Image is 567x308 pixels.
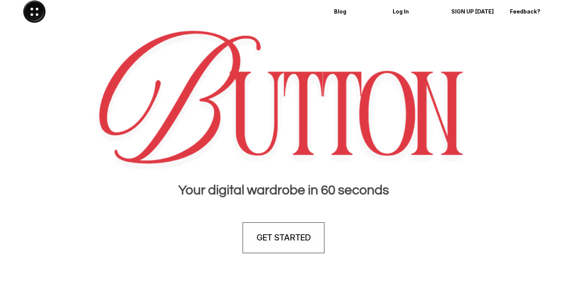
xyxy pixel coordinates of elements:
h4: GET STARTED [256,232,310,244]
a: Blog [329,2,383,22]
p: Log In [393,8,437,15]
a: Feedback? [505,2,559,22]
strong: Your digital wardrobe in 60 seconds [178,183,389,197]
a: Log In [387,2,442,22]
p: Blog [334,8,378,15]
a: GET STARTED [243,222,324,253]
p: SIGN UP [DATE] [451,8,495,15]
a: SIGN UP [DATE] [446,2,501,22]
p: Feedback? [510,8,554,15]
